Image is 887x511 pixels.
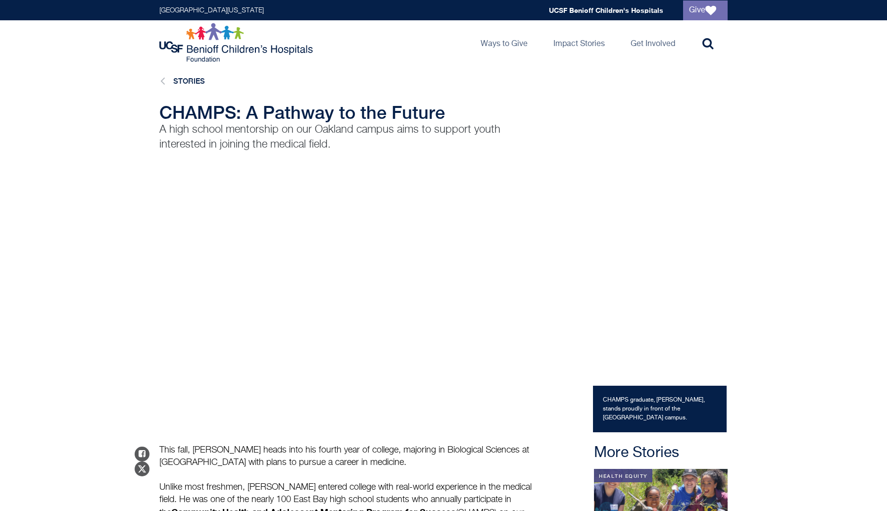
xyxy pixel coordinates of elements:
[159,7,264,14] a: [GEOGRAPHIC_DATA][US_STATE]
[545,20,613,65] a: Impact Stories
[159,122,541,167] p: A high school mentorship on our Oakland campus aims to support youth interested in joining the me...
[159,23,315,62] img: Logo for UCSF Benioff Children's Hospitals Foundation
[594,469,652,482] div: Health Equity
[623,20,683,65] a: Get Involved
[594,444,728,462] h2: More Stories
[549,6,663,14] a: UCSF Benioff Children's Hospitals
[683,0,728,20] a: Give
[159,102,445,123] span: CHAMPS: A Pathway to the Future
[593,386,727,432] div: CHAMPS graduate, [PERSON_NAME], stands proudly in front of the [GEOGRAPHIC_DATA] campus.
[473,20,536,65] a: Ways to Give
[173,77,205,85] a: Stories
